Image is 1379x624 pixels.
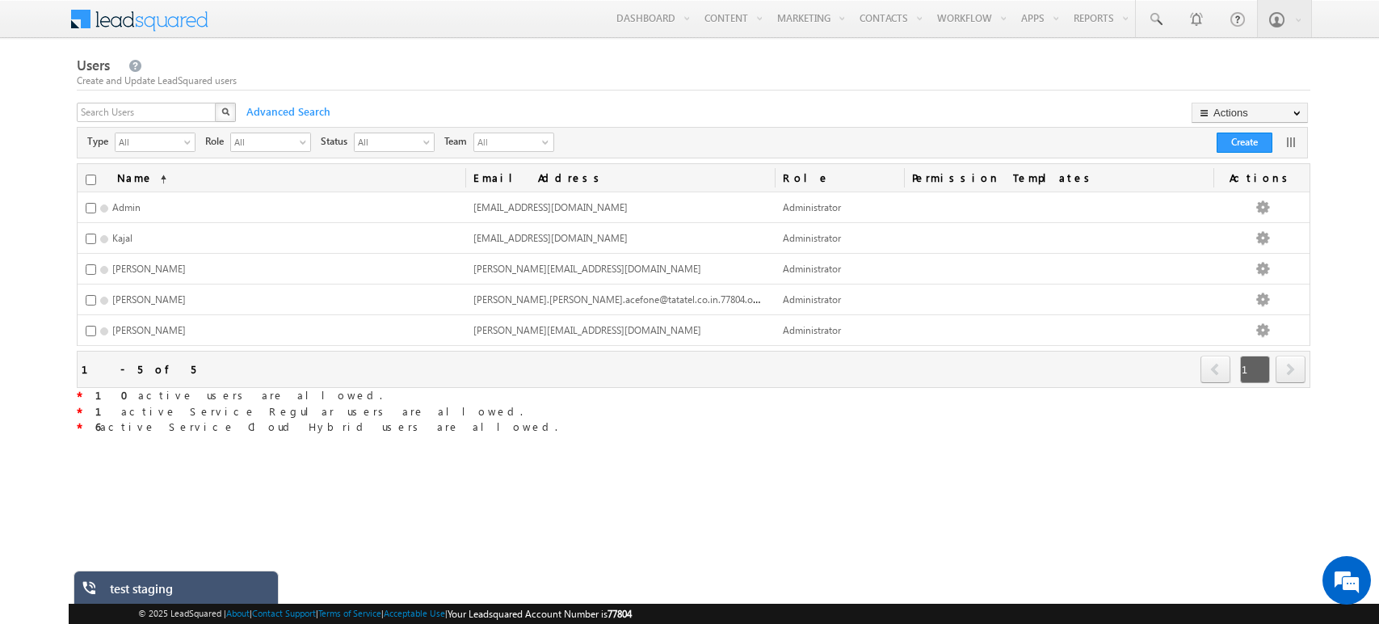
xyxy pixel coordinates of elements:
span: 1 [1240,356,1270,383]
span: Status [321,134,354,149]
span: All [231,133,297,150]
span: Role [205,134,230,149]
a: Role [775,164,904,192]
span: [PERSON_NAME].[PERSON_NAME].acefone@tatatel.co.in.77804.obsolete [473,292,784,306]
span: Administrator [783,201,841,213]
strong: 10 [95,388,138,402]
span: [PERSON_NAME] [112,293,186,306]
a: next [1276,357,1305,383]
span: select [423,137,436,146]
span: Team [444,134,473,149]
button: Actions [1192,103,1308,123]
span: Users [77,56,110,74]
span: prev [1200,356,1230,383]
span: [PERSON_NAME][EMAIL_ADDRESS][DOMAIN_NAME] [473,263,701,275]
span: Permission Templates [904,164,1213,192]
a: Acceptable Use [384,608,445,618]
span: [PERSON_NAME][EMAIL_ADDRESS][DOMAIN_NAME] [473,324,701,336]
span: [PERSON_NAME] [112,324,186,336]
a: Email Address [465,164,775,192]
span: select [300,137,313,146]
span: [EMAIL_ADDRESS][DOMAIN_NAME] [473,232,628,244]
span: Actions [1213,164,1310,192]
span: Administrator [783,293,841,306]
span: All [474,133,539,151]
span: (sorted ascending) [153,173,166,186]
a: About [226,608,250,618]
span: [PERSON_NAME] [112,263,186,275]
div: Create and Update LeadSquared users [77,74,1310,88]
input: Search Users [77,103,217,122]
span: active Service Regular users are allowed. [82,404,523,418]
strong: 1 [95,404,121,418]
span: active Service Cloud Hybrid users are allowed. [82,420,557,433]
span: Kajal [112,232,132,244]
div: test staging [110,581,267,604]
a: Name [109,164,174,192]
span: Administrator [783,232,841,244]
span: Your Leadsquared Account Number is [448,608,632,620]
span: Administrator [783,263,841,275]
span: next [1276,356,1305,383]
span: select [184,137,197,146]
a: Contact Support [252,608,316,618]
span: active users are allowed. [82,388,382,402]
span: Advanced Search [238,104,335,119]
span: Admin [112,201,141,213]
span: © 2025 LeadSquared | | | | | [138,606,632,622]
button: Create [1217,133,1272,153]
span: All [355,133,421,150]
span: All [116,133,182,150]
a: prev [1200,357,1231,383]
span: Type [87,134,115,149]
span: [EMAIL_ADDRESS][DOMAIN_NAME] [473,201,628,213]
div: 1 - 5 of 5 [82,360,195,378]
a: Terms of Service [318,608,381,618]
span: Administrator [783,324,841,336]
span: 77804 [608,608,632,620]
strong: 6 [95,420,100,433]
img: Search [221,108,229,116]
